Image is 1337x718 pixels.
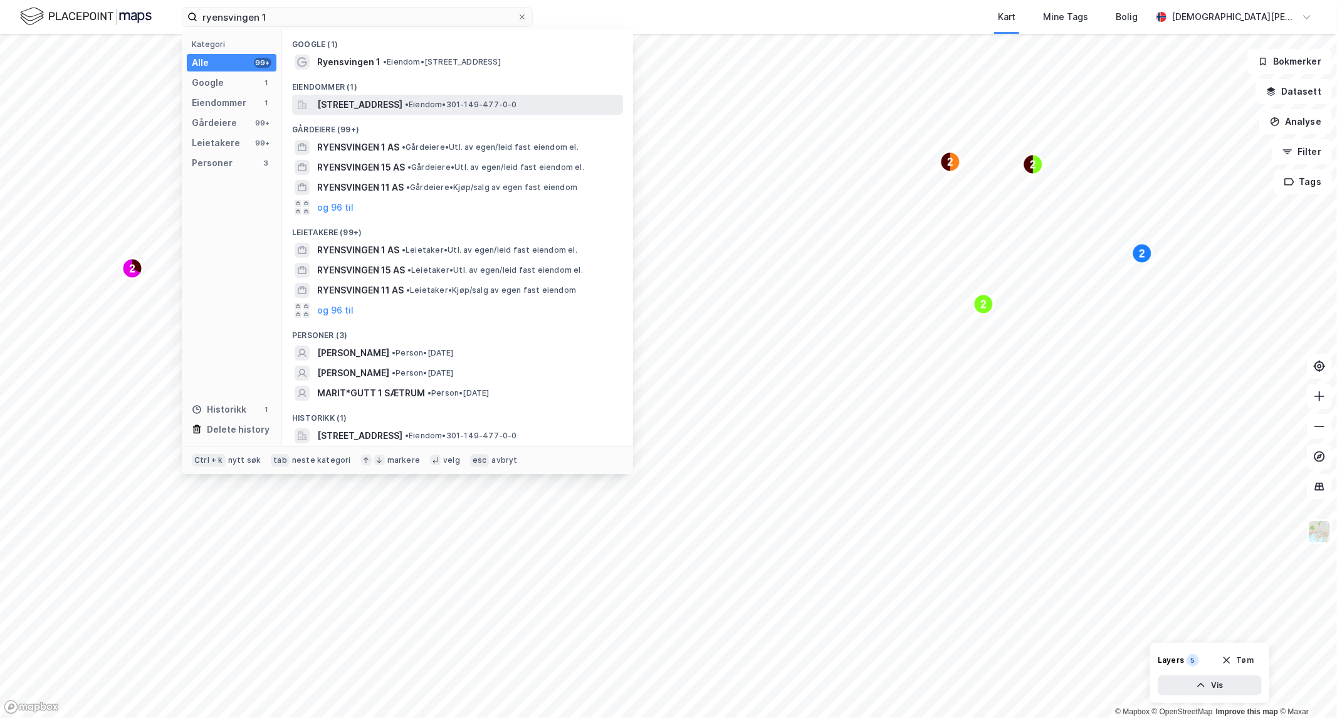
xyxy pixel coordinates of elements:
[192,402,246,417] div: Historikk
[491,455,517,465] div: avbryt
[402,142,406,152] span: •
[282,218,633,240] div: Leietakere (99+)
[317,180,404,195] span: RYENSVINGEN 11 AS
[1187,654,1199,667] div: 5
[1132,243,1152,263] div: Map marker
[406,182,410,192] span: •
[192,156,233,171] div: Personer
[130,263,135,274] text: 2
[392,348,454,358] span: Person • [DATE]
[383,57,387,66] span: •
[292,455,351,465] div: neste kategori
[197,8,517,26] input: Søk på adresse, matrikkel, gårdeiere, leietakere eller personer
[317,200,354,215] button: og 96 til
[317,303,354,318] button: og 96 til
[192,55,209,70] div: Alle
[20,6,152,28] img: logo.f888ab2527a4732fd821a326f86c7f29.svg
[254,118,271,128] div: 99+
[317,140,399,155] span: RYENSVINGEN 1 AS
[387,455,420,465] div: markere
[402,142,579,152] span: Gårdeiere • Utl. av egen/leid fast eiendom el.
[1158,655,1184,665] div: Layers
[392,348,396,357] span: •
[261,404,271,414] div: 1
[1216,707,1278,716] a: Improve this map
[317,366,389,381] span: [PERSON_NAME]
[402,245,406,255] span: •
[1152,707,1213,716] a: OpenStreetMap
[282,320,633,343] div: Personer (3)
[282,29,633,52] div: Google (1)
[4,700,59,714] a: Mapbox homepage
[1308,520,1331,544] img: Z
[1274,169,1332,194] button: Tags
[192,75,224,90] div: Google
[207,422,270,437] div: Delete history
[1247,49,1332,74] button: Bokmerker
[1043,9,1088,24] div: Mine Tags
[317,160,405,175] span: RYENSVINGEN 15 AS
[192,454,226,467] div: Ctrl + k
[405,431,517,441] span: Eiendom • 301-149-477-0-0
[228,455,261,465] div: nytt søk
[405,100,409,109] span: •
[405,100,517,110] span: Eiendom • 301-149-477-0-0
[402,245,577,255] span: Leietaker • Utl. av egen/leid fast eiendom el.
[282,72,633,95] div: Eiendommer (1)
[407,162,584,172] span: Gårdeiere • Utl. av egen/leid fast eiendom el.
[192,95,246,110] div: Eiendommer
[1030,159,1036,170] text: 2
[407,265,411,275] span: •
[192,135,240,150] div: Leietakere
[940,152,960,172] div: Map marker
[406,182,577,193] span: Gårdeiere • Kjøp/salg av egen fast eiendom
[261,78,271,88] div: 1
[427,388,431,398] span: •
[406,285,410,295] span: •
[1172,9,1297,24] div: [DEMOGRAPHIC_DATA][PERSON_NAME]
[948,157,953,167] text: 2
[317,243,399,258] span: RYENSVINGEN 1 AS
[392,368,396,377] span: •
[1274,658,1337,718] iframe: Chat Widget
[317,346,389,361] span: [PERSON_NAME]
[1256,79,1332,104] button: Datasett
[427,388,490,398] span: Person • [DATE]
[261,98,271,108] div: 1
[1272,139,1332,164] button: Filter
[192,115,237,130] div: Gårdeiere
[317,283,404,298] span: RYENSVINGEN 11 AS
[998,9,1015,24] div: Kart
[122,258,142,278] div: Map marker
[1214,650,1262,670] button: Tøm
[254,138,271,148] div: 99+
[282,403,633,426] div: Historikk (1)
[973,294,994,314] div: Map marker
[392,368,454,378] span: Person • [DATE]
[192,40,276,49] div: Kategori
[317,55,380,70] span: Ryensvingen 1
[405,431,409,440] span: •
[317,428,402,443] span: [STREET_ADDRESS]
[407,265,583,275] span: Leietaker • Utl. av egen/leid fast eiendom el.
[1158,675,1262,695] button: Vis
[1274,658,1337,718] div: Kontrollprogram for chat
[383,57,501,67] span: Eiendom • [STREET_ADDRESS]
[317,263,405,278] span: RYENSVINGEN 15 AS
[981,299,987,310] text: 2
[271,454,290,467] div: tab
[1115,707,1150,716] a: Mapbox
[1116,9,1138,24] div: Bolig
[406,285,576,295] span: Leietaker • Kjøp/salg av egen fast eiendom
[317,386,425,401] span: MARIT*GUTT 1 SÆTRUM
[1259,109,1332,134] button: Analyse
[254,58,271,68] div: 99+
[470,454,490,467] div: esc
[443,455,460,465] div: velg
[261,158,271,168] div: 3
[317,97,402,112] span: [STREET_ADDRESS]
[1023,154,1043,174] div: Map marker
[1140,248,1145,259] text: 2
[282,115,633,137] div: Gårdeiere (99+)
[407,162,411,172] span: •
